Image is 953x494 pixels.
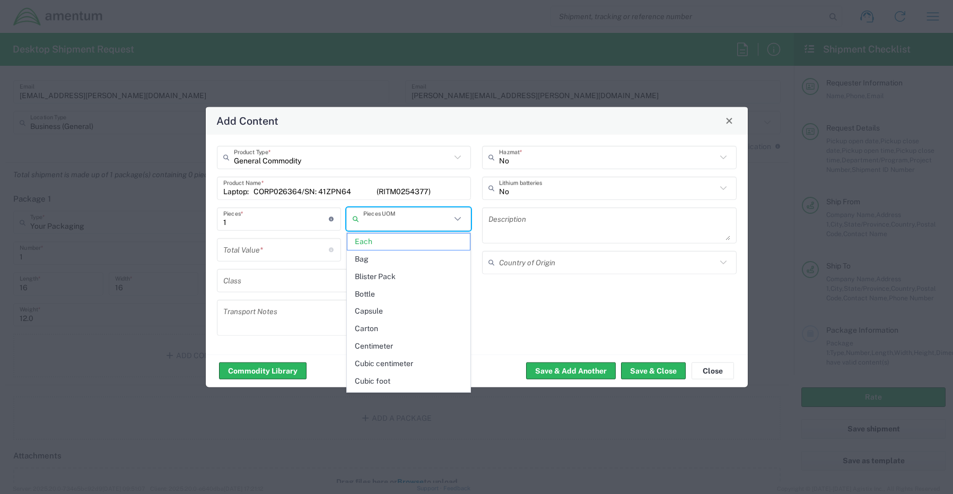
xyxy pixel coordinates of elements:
[347,356,470,372] span: Cubic centimeter
[347,268,470,285] span: Blister Pack
[692,362,734,379] button: Close
[347,303,470,319] span: Capsule
[347,338,470,354] span: Centimeter
[347,320,470,337] span: Carton
[219,362,307,379] button: Commodity Library
[347,286,470,302] span: Bottle
[722,113,737,128] button: Close
[347,390,470,406] span: Cubic meter
[621,362,686,379] button: Save & Close
[347,373,470,389] span: Cubic foot
[216,113,278,128] h4: Add Content
[347,233,470,250] span: Each
[347,251,470,267] span: Bag
[526,362,616,379] button: Save & Add Another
